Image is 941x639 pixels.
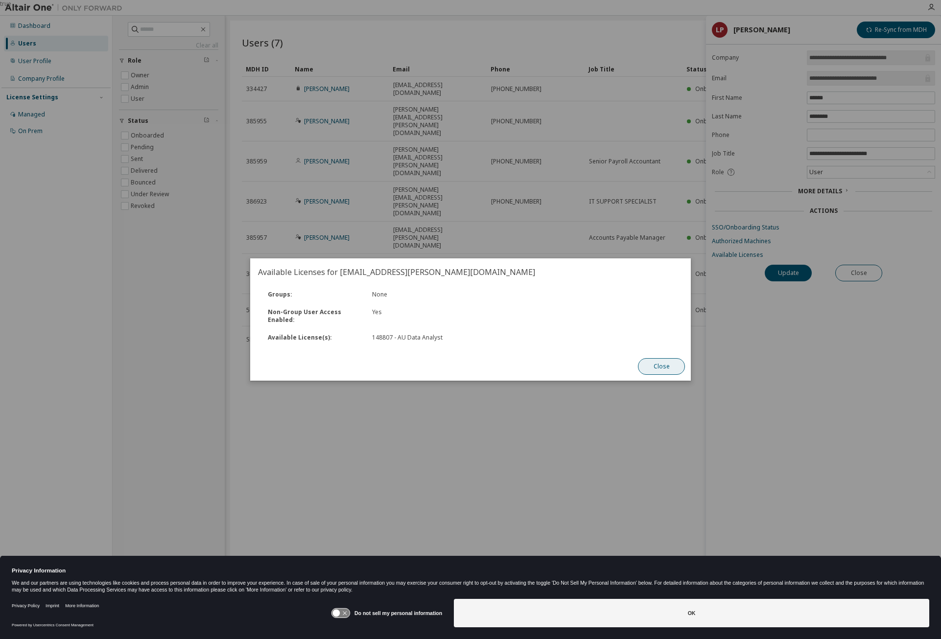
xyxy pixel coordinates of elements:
[366,308,523,324] div: Yes
[366,291,523,298] div: None
[638,358,685,375] button: Close
[262,334,366,342] div: Available License(s) :
[262,308,366,324] div: Non-Group User Access Enabled :
[262,291,366,298] div: Groups :
[250,258,691,286] h2: Available Licenses for [EMAIL_ADDRESS][PERSON_NAME][DOMAIN_NAME]
[372,334,517,342] div: 148807 - AU Data Analyst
